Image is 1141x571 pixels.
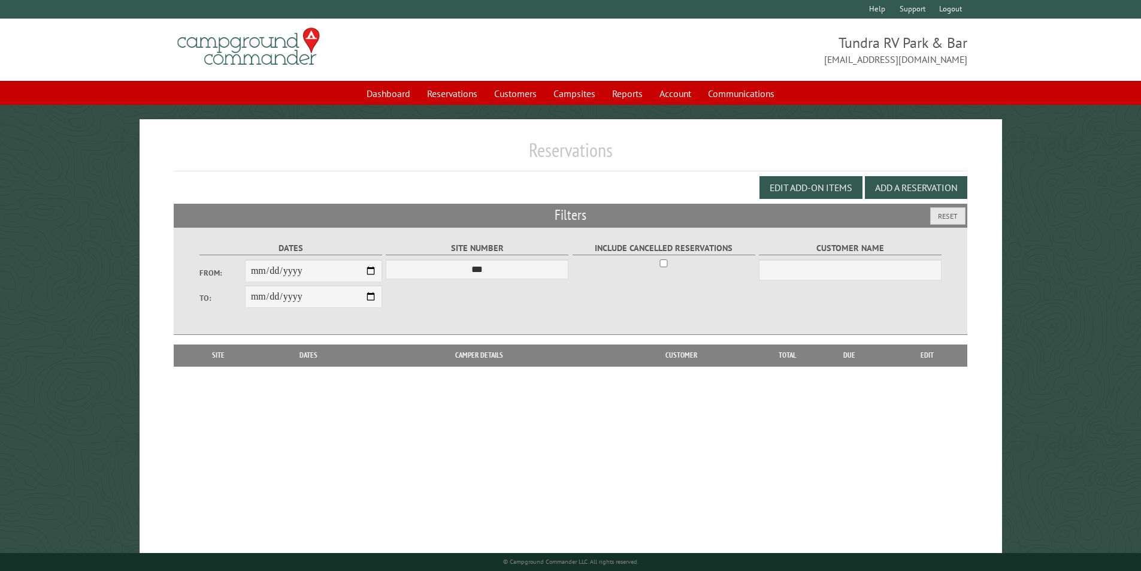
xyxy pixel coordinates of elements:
[930,207,966,225] button: Reset
[360,345,598,366] th: Camper Details
[759,241,942,255] label: Customer Name
[701,82,782,105] a: Communications
[487,82,544,105] a: Customers
[420,82,485,105] a: Reservations
[571,33,968,67] span: Tundra RV Park & Bar [EMAIL_ADDRESS][DOMAIN_NAME]
[546,82,603,105] a: Campsites
[199,241,382,255] label: Dates
[812,345,887,366] th: Due
[503,558,638,566] small: © Campground Commander LLC. All rights reserved.
[652,82,698,105] a: Account
[174,138,968,171] h1: Reservations
[386,241,568,255] label: Site Number
[598,345,764,366] th: Customer
[199,267,245,279] label: From:
[865,176,967,199] button: Add a Reservation
[764,345,812,366] th: Total
[573,241,755,255] label: Include Cancelled Reservations
[258,345,360,366] th: Dates
[174,23,323,70] img: Campground Commander
[605,82,650,105] a: Reports
[887,345,968,366] th: Edit
[359,82,417,105] a: Dashboard
[759,176,862,199] button: Edit Add-on Items
[199,292,245,304] label: To:
[180,345,258,366] th: Site
[174,204,968,226] h2: Filters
